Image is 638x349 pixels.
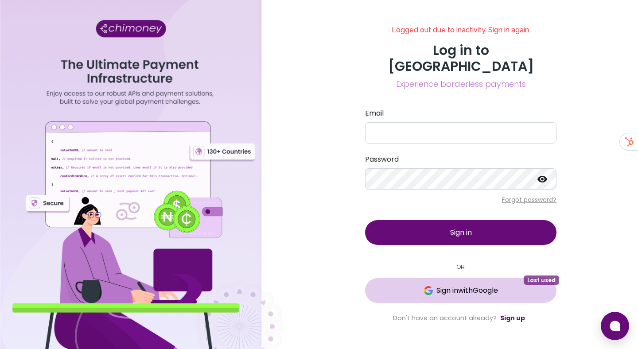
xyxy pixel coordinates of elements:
[365,263,556,271] small: OR
[365,220,556,245] button: Sign in
[601,312,629,340] button: Open chat window
[365,26,556,43] h6: Logged out due to inactivity. Sign in again.
[365,43,556,74] h3: Log in to [GEOGRAPHIC_DATA]
[365,78,556,90] span: Experience borderless payments
[365,278,556,303] button: GoogleSign inwithGoogleLast used
[436,285,498,296] span: Sign in with Google
[500,314,525,322] a: Sign up
[365,195,556,204] p: Forgot password?
[393,314,497,322] span: Don't have an account already?
[365,154,556,165] label: Password
[450,227,472,237] span: Sign in
[365,108,556,119] label: Email
[424,286,433,295] img: Google
[524,275,559,284] span: Last used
